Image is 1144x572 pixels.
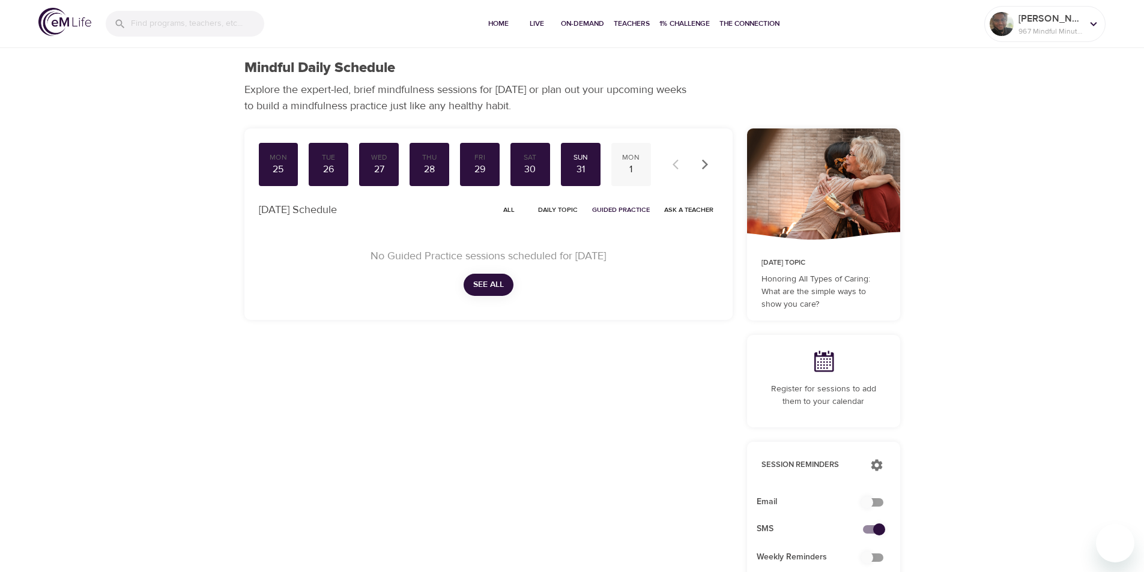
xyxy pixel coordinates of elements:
div: 1 [616,163,646,176]
div: 28 [414,163,444,176]
p: 967 Mindful Minutes [1018,26,1082,37]
button: Daily Topic [533,200,583,219]
p: Register for sessions to add them to your calendar [761,383,886,408]
div: 25 [264,163,294,176]
div: Sun [566,152,596,163]
div: Tue [313,152,344,163]
button: Guided Practice [587,200,655,219]
p: [PERSON_NAME] [1018,11,1082,26]
span: Guided Practice [592,204,650,215]
button: All [490,200,528,219]
p: Explore the expert-led, brief mindfulness sessions for [DATE] or plan out your upcoming weeks to ... [244,82,695,114]
button: See All [464,274,513,296]
input: Find programs, teachers, etc... [131,11,264,37]
span: All [495,204,524,215]
span: Weekly Reminders [757,551,871,564]
p: [DATE] Topic [761,257,886,268]
div: Sat [515,152,545,163]
span: 1% Challenge [659,17,710,30]
div: Wed [364,152,394,163]
p: No Guided Practice sessions scheduled for [DATE] [273,248,704,264]
span: Daily Topic [538,204,578,215]
h1: Mindful Daily Schedule [244,59,395,77]
span: Ask a Teacher [664,204,713,215]
img: logo [38,8,91,36]
span: On-Demand [561,17,604,30]
div: Thu [414,152,444,163]
span: See All [473,277,504,292]
div: 26 [313,163,344,176]
p: Honoring All Types of Caring: What are the simple ways to show you care? [761,273,886,311]
span: The Connection [719,17,779,30]
div: 29 [465,163,495,176]
span: SMS [757,523,871,535]
div: Mon [264,152,294,163]
div: 30 [515,163,545,176]
span: Email [757,496,871,508]
p: Session Reminders [761,459,858,471]
div: Fri [465,152,495,163]
iframe: Button to launch messaging window [1096,524,1134,562]
div: 31 [566,163,596,176]
div: 27 [364,163,394,176]
span: Home [484,17,513,30]
div: Mon [616,152,646,163]
p: [DATE] Schedule [259,202,337,218]
button: Ask a Teacher [659,200,718,219]
span: Live [522,17,551,30]
span: Teachers [614,17,650,30]
img: Remy Sharp [990,12,1014,36]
